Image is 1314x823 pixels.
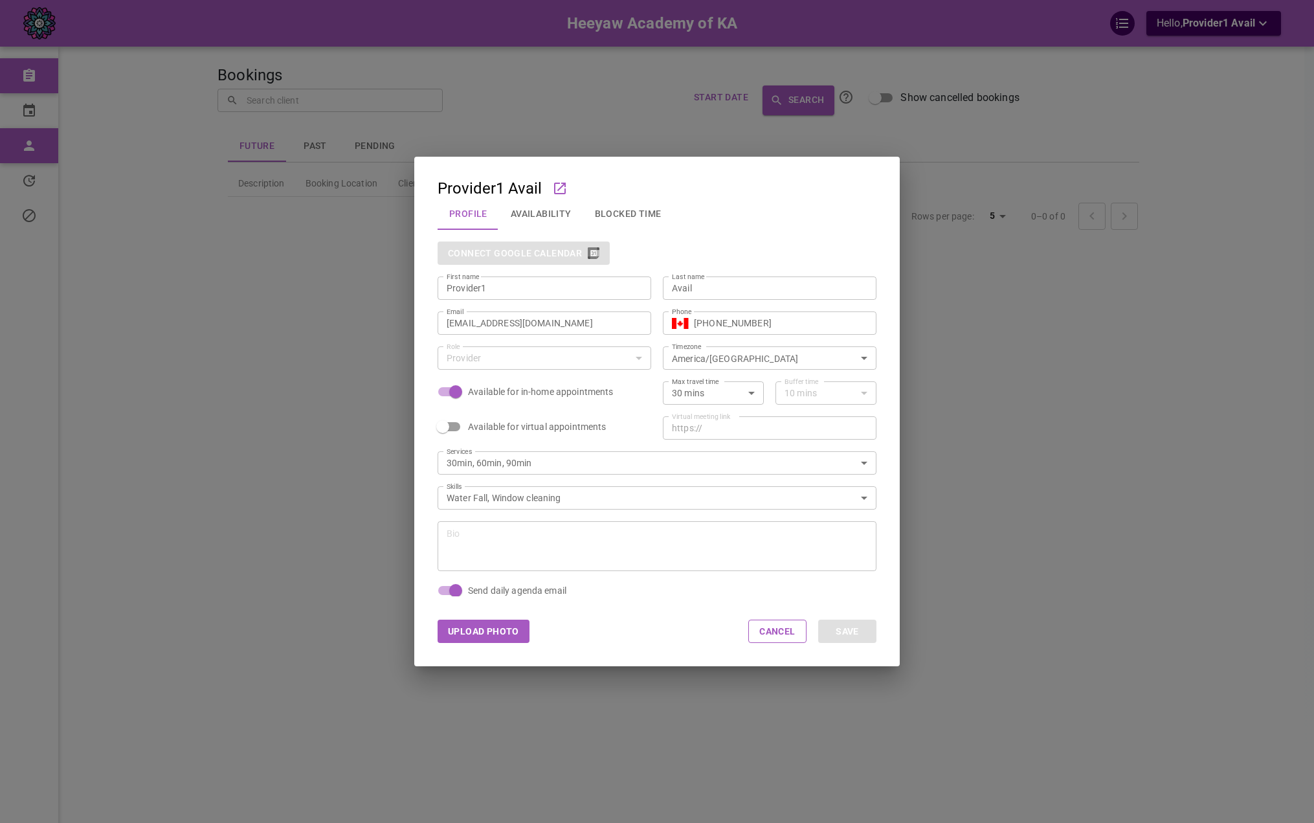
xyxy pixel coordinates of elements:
[447,342,460,352] label: Role
[447,352,642,365] div: Provider
[672,422,702,434] p: https://
[785,377,819,387] label: Buffer time
[583,197,673,231] button: Blocked Time
[672,342,702,352] label: Timezone
[447,491,867,504] div: Water Fall, Window cleaning
[438,242,610,265] div: You cannot connect another user's Google Calendar
[468,584,566,597] span: Send daily agenda email
[447,457,867,469] div: 30min, 60min, 90min
[447,447,472,457] label: Services
[672,387,755,400] div: 30 mins
[672,377,719,387] label: Max travel time
[748,620,807,643] button: Cancel
[672,307,692,317] label: Phone
[438,620,529,643] button: Upload Photo
[672,272,704,282] label: Last name
[855,349,873,367] button: Open
[438,197,499,231] button: Profile
[438,180,566,197] div: Provider1 Avail
[447,272,479,282] label: First name
[468,385,613,398] span: Available for in-home appointments
[694,317,867,330] input: +1 (702) 123-4567
[447,307,463,317] label: Email
[672,313,689,333] button: Select country
[672,412,730,422] label: Virtual meeting link
[785,387,867,400] div: 10 mins
[468,420,606,433] span: Available for virtual appointments
[553,182,566,195] a: Go to personal booking link
[499,197,583,231] button: Availability
[447,482,462,491] label: Skills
